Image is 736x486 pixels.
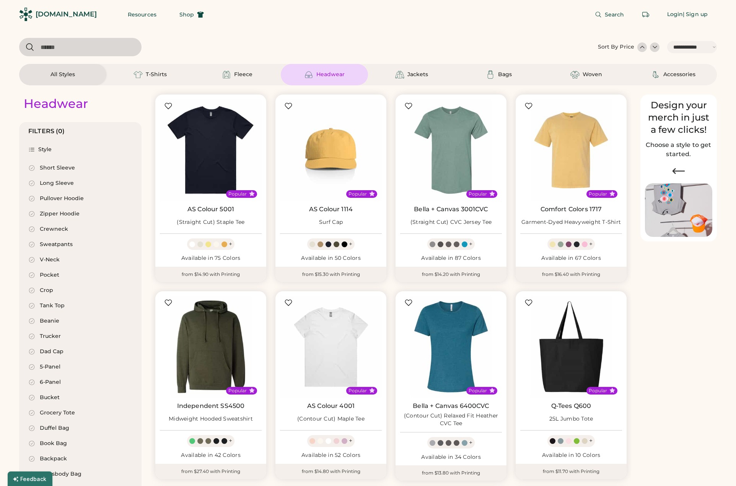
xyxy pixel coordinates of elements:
div: (Contour Cut) Relaxed Fit Heather CVC Tee [400,412,502,427]
div: 5-Panel [40,363,60,371]
div: Jackets [407,71,428,78]
a: Bella + Canvas 3001CVC [414,205,488,213]
div: Available in 75 Colors [160,254,262,262]
a: Independent SS4500 [177,402,245,410]
div: T-Shirts [146,71,167,78]
div: Garment-Dyed Heavyweight T-Shirt [521,219,621,226]
img: Q-Tees Q600 25L Jumbo Tote [520,296,622,398]
div: Popular [469,191,487,197]
div: + [349,240,352,248]
div: Crewneck [40,225,68,233]
img: Fleece Icon [222,70,231,79]
div: + [589,240,593,248]
div: Grocery Tote [40,409,75,417]
span: Search [605,12,624,17]
div: Pullover Hoodie [40,195,84,202]
div: from $13.80 with Printing [396,465,506,481]
div: Dad Cap [40,348,64,356]
div: Popular [348,388,367,394]
h2: Choose a style to get started. [645,140,712,159]
div: Pocket [40,271,59,279]
button: Popular Style [609,388,615,393]
div: Sweatpants [40,241,73,248]
img: BELLA + CANVAS 3001CVC (Straight Cut) CVC Jersey Tee [400,99,502,201]
span: Shop [179,12,194,17]
div: from $15.30 with Printing [275,267,386,282]
div: Popular [228,388,247,394]
button: Popular Style [369,191,375,197]
div: All Styles [50,71,75,78]
div: Book Bag [40,440,67,447]
div: Sort By Price [598,43,634,51]
div: Zipper Hoodie [40,210,80,218]
a: AS Colour 5001 [187,205,234,213]
button: Popular Style [489,191,495,197]
div: Duffel Bag [40,424,69,432]
img: AS Colour 4001 (Contour Cut) Maple Tee [280,296,382,398]
div: Popular [469,388,487,394]
div: from $14.90 with Printing [155,267,266,282]
div: Available in 42 Colors [160,452,262,459]
button: Resources [119,7,166,22]
div: Crossbody Bag [40,470,81,478]
img: BELLA + CANVAS 6400CVC (Contour Cut) Relaxed Fit Heather CVC Tee [400,296,502,398]
div: Available in 52 Colors [280,452,382,459]
div: Login [667,11,683,18]
img: Headwear Icon [304,70,313,79]
button: Shop [170,7,213,22]
div: + [229,240,232,248]
div: Backpack [40,455,67,463]
div: Tank Top [40,302,65,310]
div: [DOMAIN_NAME] [36,10,97,19]
div: Headwear [316,71,345,78]
div: 25L Jumbo Tote [549,415,593,423]
a: AS Colour 1114 [309,205,353,213]
div: Style [38,146,52,153]
div: Crop [40,287,53,294]
div: Available in 10 Colors [520,452,622,459]
img: Jackets Icon [395,70,404,79]
div: Headwear [24,96,88,111]
div: Available in 67 Colors [520,254,622,262]
div: Bags [498,71,512,78]
div: V-Neck [40,256,60,264]
img: Woven Icon [570,70,580,79]
div: Available in 87 Colors [400,254,502,262]
div: Popular [348,191,367,197]
div: Fleece [234,71,252,78]
div: Trucker [40,333,61,340]
div: Bucket [40,394,60,401]
div: Popular [589,388,607,394]
div: Beanie [40,317,59,325]
div: Design your merch in just a few clicks! [645,99,712,136]
img: Image of Lisa Congdon Eye Print on T-Shirt and Hat [645,183,712,237]
img: Accessories Icon [651,70,660,79]
div: from $11.70 with Printing [516,464,627,479]
div: FILTERS (0) [28,127,65,136]
div: Long Sleeve [40,179,74,187]
div: Surf Cap [319,219,343,226]
button: Popular Style [489,388,495,393]
div: Woven [583,71,602,78]
div: + [229,437,232,445]
button: Popular Style [249,388,255,393]
img: AS Colour 1114 Surf Cap [280,99,382,201]
div: Midweight Hooded Sweatshirt [169,415,253,423]
div: + [469,439,472,447]
div: Available in 50 Colors [280,254,382,262]
button: Search [586,7,633,22]
a: Q-Tees Q600 [551,402,591,410]
div: Short Sleeve [40,164,75,172]
div: + [349,437,352,445]
div: (Contour Cut) Maple Tee [297,415,365,423]
button: Popular Style [369,388,375,393]
div: + [469,240,472,248]
img: T-Shirts Icon [134,70,143,79]
a: AS Colour 4001 [307,402,355,410]
div: Popular [228,191,247,197]
a: Bella + Canvas 6400CVC [413,402,489,410]
div: from $14.20 with Printing [396,267,506,282]
div: | Sign up [683,11,708,18]
div: Accessories [663,71,695,78]
a: Comfort Colors 1717 [541,205,602,213]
